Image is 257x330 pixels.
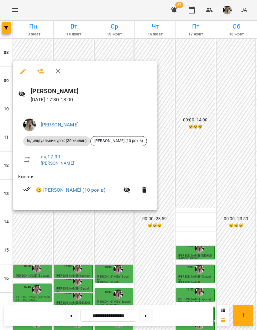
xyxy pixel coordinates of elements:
[41,122,79,128] a: [PERSON_NAME]
[23,185,31,193] svg: Візит сплачено
[91,138,147,144] span: [PERSON_NAME] (10 років)
[23,119,36,131] img: 62777e0a3710a3fc6955d12000d5c6b1.jpeg
[31,96,152,104] p: [DATE] 17:30 - 18:00
[23,138,90,144] span: Індивідуальний урок (30 хвилин)
[31,86,152,96] h6: [PERSON_NAME]
[90,136,147,146] div: [PERSON_NAME] (10 років)
[36,186,105,194] a: 😀 [PERSON_NAME] (10 років)
[41,154,60,160] a: пн , 17:30
[18,173,152,203] ul: Клієнти
[41,161,74,166] a: [PERSON_NAME]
